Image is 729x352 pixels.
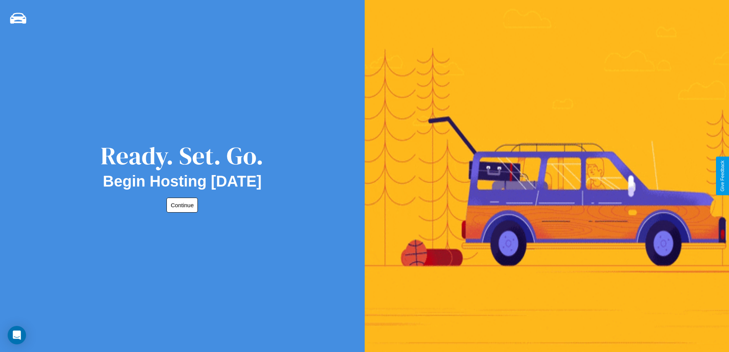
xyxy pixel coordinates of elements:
button: Continue [166,198,198,213]
div: Ready. Set. Go. [101,139,264,173]
div: Open Intercom Messenger [8,326,26,344]
h2: Begin Hosting [DATE] [103,173,262,190]
div: Give Feedback [720,160,725,192]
